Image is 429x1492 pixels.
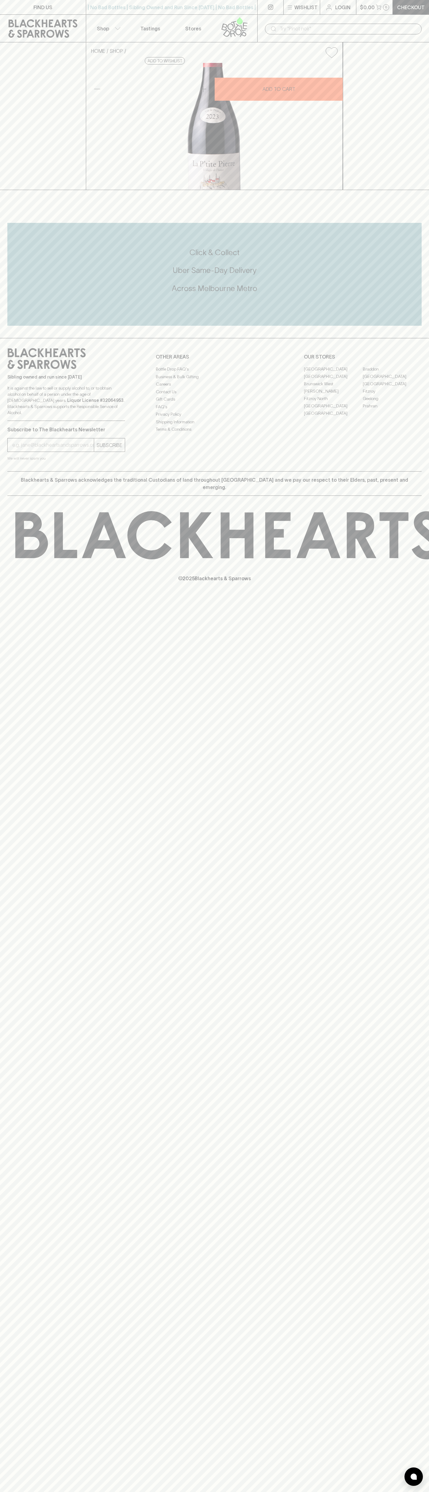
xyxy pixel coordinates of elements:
[304,395,363,402] a: Fitzroy North
[335,4,350,11] p: Login
[304,380,363,387] a: Brunswick West
[145,57,185,64] button: Add to wishlist
[7,265,422,275] h5: Uber Same-Day Delivery
[323,45,340,60] button: Add to wishlist
[215,78,343,101] button: ADD TO CART
[67,398,124,403] strong: Liquor License #32064953
[304,373,363,380] a: [GEOGRAPHIC_DATA]
[156,403,274,410] a: FAQ's
[304,387,363,395] a: [PERSON_NAME]
[304,410,363,417] a: [GEOGRAPHIC_DATA]
[140,25,160,32] p: Tastings
[110,48,123,54] a: SHOP
[156,418,274,425] a: Shipping Information
[280,24,417,34] input: Try "Pinot noir"
[411,1474,417,1480] img: bubble-icon
[397,4,425,11] p: Checkout
[262,85,295,93] p: ADD TO CART
[304,402,363,410] a: [GEOGRAPHIC_DATA]
[86,63,343,190] img: 40751.png
[12,476,417,491] p: Blackhearts & Sparrows acknowledges the traditional Custodians of land throughout [GEOGRAPHIC_DAT...
[129,15,172,42] a: Tastings
[156,396,274,403] a: Gift Cards
[363,402,422,410] a: Prahran
[156,388,274,395] a: Contact Us
[86,15,129,42] button: Shop
[156,381,274,388] a: Careers
[304,353,422,360] p: OUR STORES
[304,365,363,373] a: [GEOGRAPHIC_DATA]
[94,438,125,452] button: SUBSCRIBE
[172,15,215,42] a: Stores
[7,426,125,433] p: Subscribe to The Blackhearts Newsletter
[91,48,105,54] a: HOME
[156,373,274,380] a: Business & Bulk Gifting
[156,411,274,418] a: Privacy Policy
[7,283,422,293] h5: Across Melbourne Metro
[97,441,122,449] p: SUBSCRIBE
[385,6,387,9] p: 0
[294,4,318,11] p: Wishlist
[360,4,375,11] p: $0.00
[363,373,422,380] a: [GEOGRAPHIC_DATA]
[7,374,125,380] p: Sibling owned and run since [DATE]
[363,387,422,395] a: Fitzroy
[363,395,422,402] a: Geelong
[156,426,274,433] a: Terms & Conditions
[33,4,52,11] p: FIND US
[7,385,125,416] p: It is against the law to sell or supply alcohol to, or to obtain alcohol on behalf of a person un...
[12,440,94,450] input: e.g. jane@blackheartsandsparrows.com.au
[97,25,109,32] p: Shop
[185,25,201,32] p: Stores
[156,366,274,373] a: Bottle Drop FAQ's
[7,223,422,326] div: Call to action block
[363,365,422,373] a: Braddon
[7,247,422,258] h5: Click & Collect
[363,380,422,387] a: [GEOGRAPHIC_DATA]
[156,353,274,360] p: OTHER AREAS
[7,455,125,461] p: We will never spam you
